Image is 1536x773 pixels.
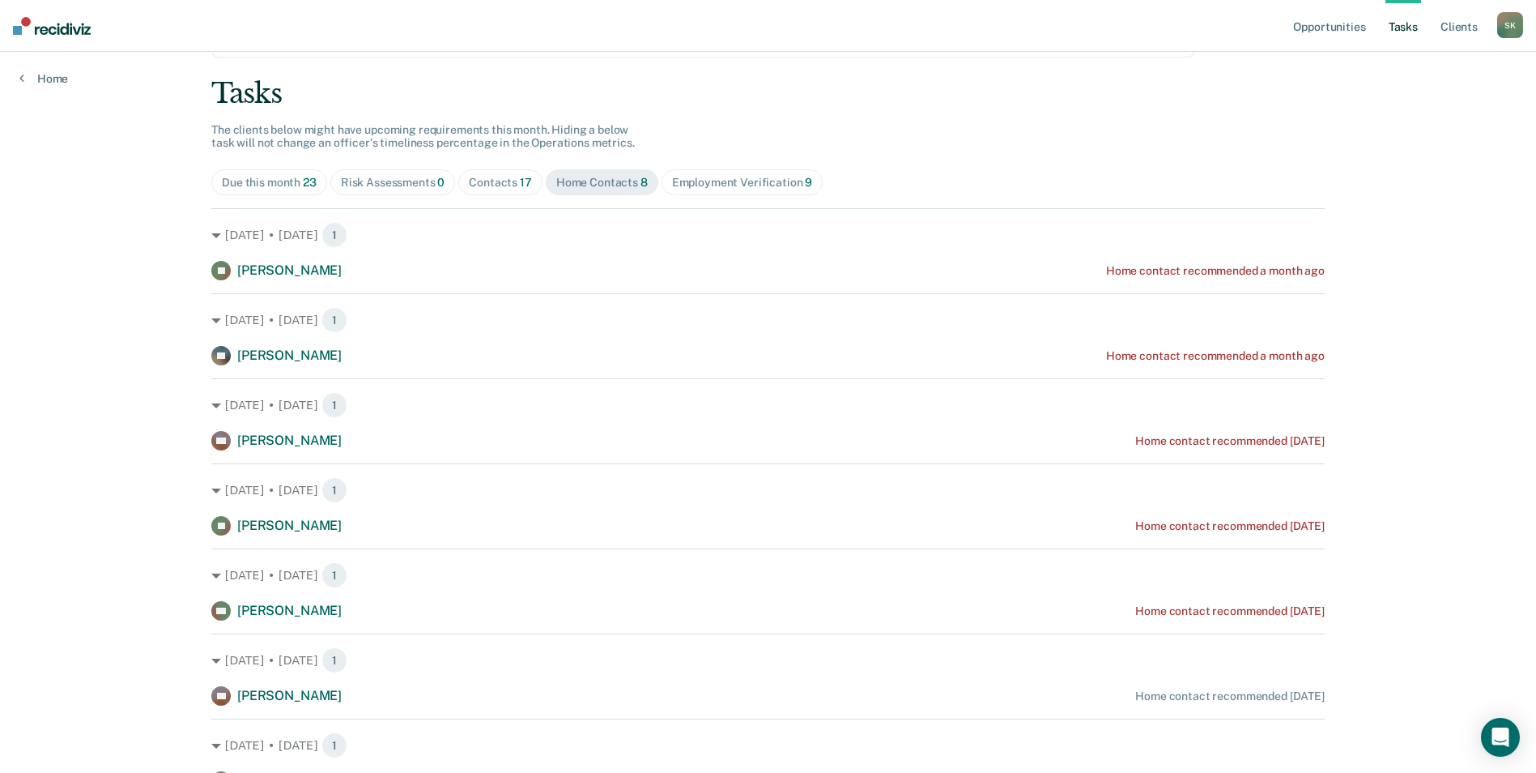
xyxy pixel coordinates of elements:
div: Open Intercom Messenger [1481,718,1520,757]
span: 8 [640,176,648,189]
span: [PERSON_NAME] [237,518,342,533]
div: Home contact recommended [DATE] [1135,604,1325,618]
div: Home contact recommended [DATE] [1135,690,1325,703]
span: 1 [321,647,347,673]
div: [DATE] • [DATE] 1 [211,562,1325,588]
span: 1 [321,562,347,588]
div: [DATE] • [DATE] 1 [211,732,1325,758]
div: Due this month [222,176,317,190]
a: Home [19,71,68,86]
span: The clients below might have upcoming requirements this month. Hiding a below task will not chang... [211,123,635,150]
span: 1 [321,307,347,333]
div: Home contact recommended [DATE] [1135,434,1325,448]
span: 9 [805,176,812,189]
div: [DATE] • [DATE] 1 [211,392,1325,418]
span: 1 [321,477,347,503]
div: Employment Verification [672,176,813,190]
span: 1 [321,222,347,248]
div: Risk Assessments [341,176,445,190]
div: [DATE] • [DATE] 1 [211,222,1325,248]
div: S K [1497,12,1523,38]
div: Home contact recommended [DATE] [1135,519,1325,533]
div: Home contact recommended a month ago [1106,349,1325,363]
span: 0 [437,176,445,189]
div: Home contact recommended a month ago [1106,264,1325,278]
button: SK [1497,12,1523,38]
div: [DATE] • [DATE] 1 [211,477,1325,503]
div: Home Contacts [556,176,648,190]
span: 17 [520,176,532,189]
span: [PERSON_NAME] [237,263,342,278]
span: 1 [321,392,347,418]
div: Tasks [211,77,1325,110]
img: Recidiviz [13,17,91,35]
span: [PERSON_NAME] [237,688,342,703]
div: [DATE] • [DATE] 1 [211,307,1325,333]
span: [PERSON_NAME] [237,433,342,448]
span: [PERSON_NAME] [237,603,342,618]
div: [DATE] • [DATE] 1 [211,647,1325,673]
span: 23 [303,176,317,189]
div: Contacts [469,176,532,190]
span: [PERSON_NAME] [237,348,342,363]
span: 1 [321,732,347,758]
